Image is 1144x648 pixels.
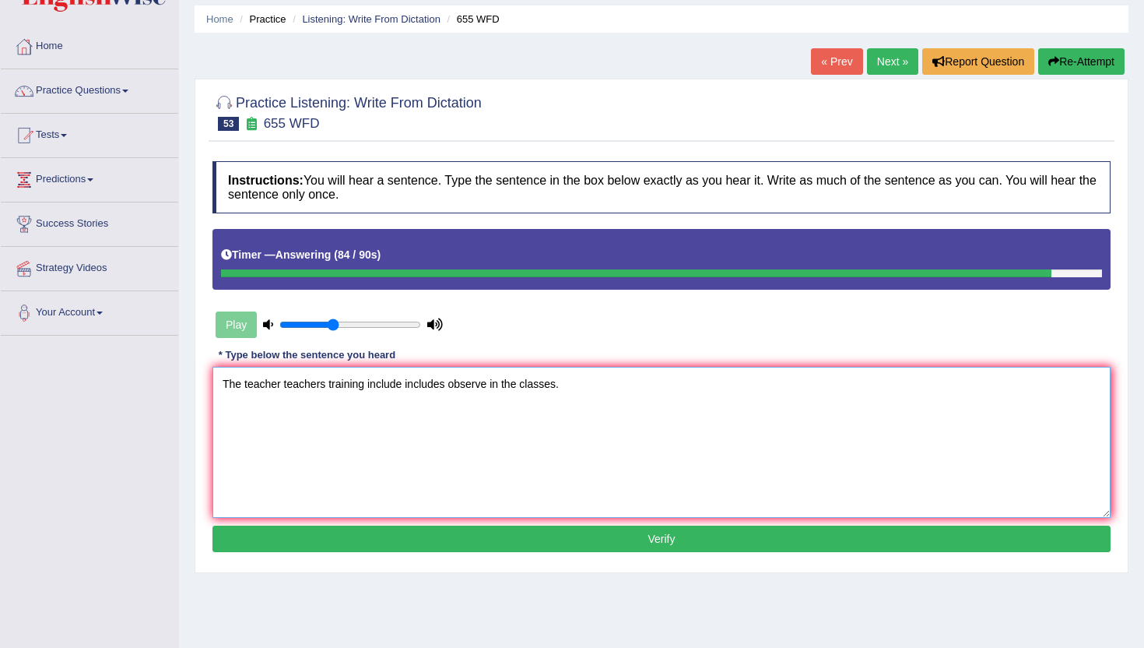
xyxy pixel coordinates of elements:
[1,202,178,241] a: Success Stories
[811,48,862,75] a: « Prev
[1,291,178,330] a: Your Account
[228,174,304,187] b: Instructions:
[212,92,482,131] h2: Practice Listening: Write From Dictation
[302,13,440,25] a: Listening: Write From Dictation
[275,248,332,261] b: Answering
[867,48,918,75] a: Next »
[922,48,1034,75] button: Report Question
[212,161,1111,213] h4: You will hear a sentence. Type the sentence in the box below exactly as you hear it. Write as muc...
[1,69,178,108] a: Practice Questions
[334,248,338,261] b: (
[444,12,500,26] li: 655 WFD
[338,248,377,261] b: 84 / 90s
[1,25,178,64] a: Home
[377,248,381,261] b: )
[264,116,320,131] small: 655 WFD
[212,348,402,363] div: * Type below the sentence you heard
[218,117,239,131] span: 53
[212,526,1111,552] button: Verify
[1,247,178,286] a: Strategy Videos
[1,114,178,153] a: Tests
[1,158,178,197] a: Predictions
[221,249,381,261] h5: Timer —
[243,117,259,132] small: Exam occurring question
[1038,48,1125,75] button: Re-Attempt
[236,12,286,26] li: Practice
[206,13,233,25] a: Home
